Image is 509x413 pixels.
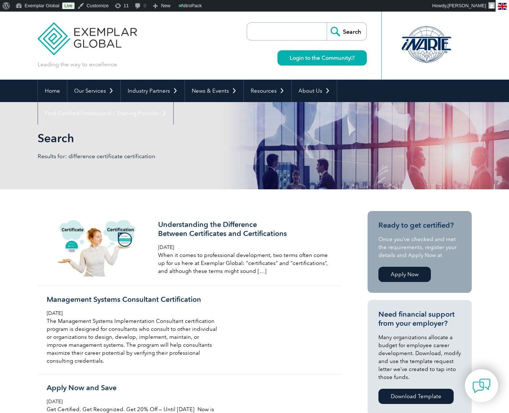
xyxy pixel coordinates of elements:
[378,310,461,328] h3: Need financial support from your employer?
[47,220,147,277] img: Auditor-Online-image-640x360-640-x-416-px-5-300x169.png
[378,267,431,282] a: Apply Now
[121,80,184,102] a: Industry Partners
[47,383,218,392] h3: Apply Now and Save
[277,50,367,66] a: Login to the Community
[38,12,137,55] img: Exemplar Global
[158,244,174,250] span: [DATE]
[498,3,507,10] img: en
[38,131,315,145] h1: Search
[448,3,486,8] span: [PERSON_NAME]
[38,60,117,68] p: Leading the way to excellence
[38,102,173,125] a: Find Certified Professional / Training Provider
[378,333,461,381] p: Many organizations allocate a budget for employee career development. Download, modify and use th...
[47,310,63,316] span: [DATE]
[38,286,342,374] a: Management Systems Consultant Certification [DATE] The Management Systems Implementation Consulta...
[327,23,366,40] input: Search
[472,377,491,395] img: contact-chat.png
[351,56,355,60] img: open_square.png
[378,235,461,259] p: Once you’ve checked and met the requirements, register your details and Apply Now at
[378,389,454,404] a: Download Template
[244,80,291,102] a: Resources
[47,295,218,304] h3: Management Systems Consultant Certification
[38,152,255,160] p: Results for: difference certificate certification
[67,80,120,102] a: Our Services
[62,3,75,9] a: Live
[47,317,218,365] p: The Management Systems Implementation Consultant certification program is designed for consultant...
[158,251,330,275] p: When it comes to professional development, two terms often come up for us here at Exemplar Global...
[38,211,342,286] a: Understanding the DifferenceBetween Certificates and Certifications [DATE] When it comes to profe...
[292,80,337,102] a: About Us
[378,221,461,230] h3: Ready to get certified?
[38,80,67,102] a: Home
[47,399,63,405] span: [DATE]
[158,220,330,238] h3: Understanding the Difference Between Certificates and Certifications
[185,80,243,102] a: News & Events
